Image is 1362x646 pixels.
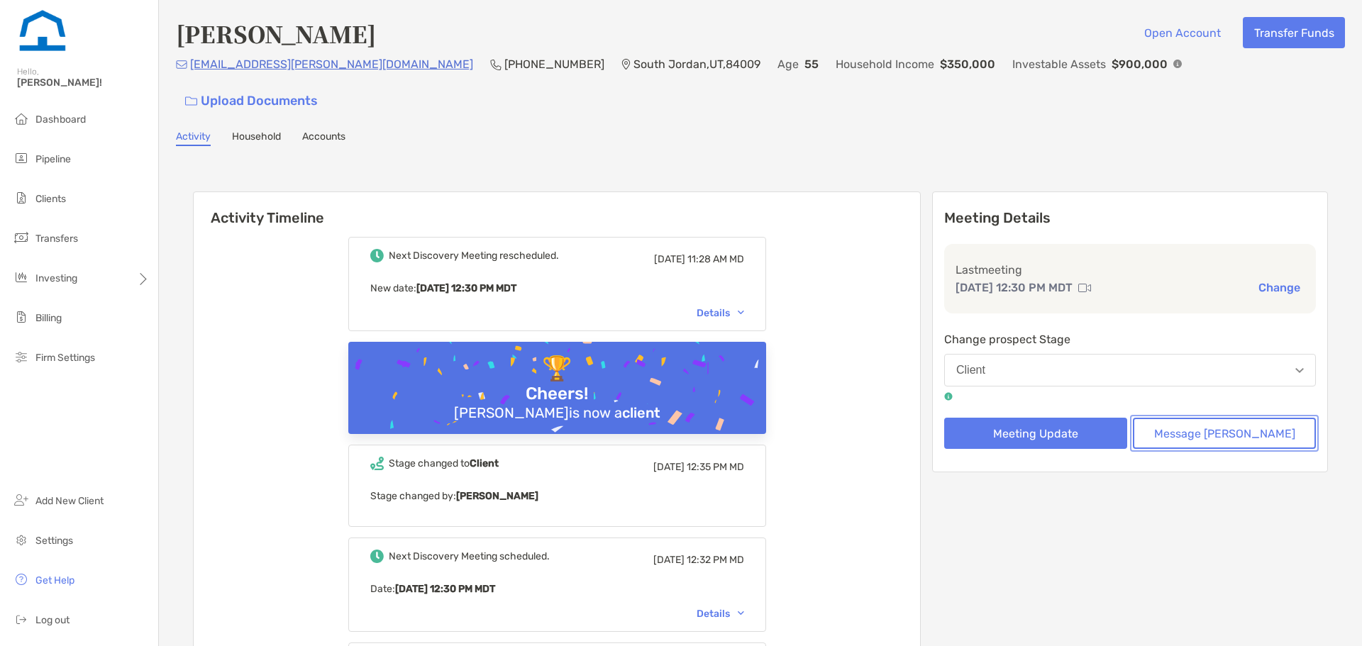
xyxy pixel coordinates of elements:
p: Meeting Details [944,209,1316,227]
b: [DATE] 12:30 PM MDT [416,282,516,294]
img: Open dropdown arrow [1295,368,1304,373]
span: 11:28 AM MD [687,253,744,265]
b: Client [470,457,499,469]
img: Email Icon [176,60,187,69]
span: 12:35 PM MD [687,461,744,473]
span: [DATE] [653,461,685,473]
p: [PHONE_NUMBER] [504,55,604,73]
p: $900,000 [1112,55,1168,73]
div: Next Discovery Meeting scheduled. [389,550,550,562]
b: client [622,404,660,421]
img: Chevron icon [738,611,744,616]
button: Client [944,354,1316,386]
button: Message [PERSON_NAME] [1133,418,1316,449]
button: Meeting Update [944,418,1127,449]
a: Accounts [302,130,345,146]
img: pipeline icon [13,150,30,167]
p: Stage changed by: [370,487,744,505]
img: Event icon [370,550,384,563]
span: Clients [35,193,66,205]
span: Add New Client [35,495,104,507]
p: Last meeting [956,261,1305,279]
span: 12:32 PM MD [687,554,744,566]
p: [EMAIL_ADDRESS][PERSON_NAME][DOMAIN_NAME] [190,55,473,73]
p: Age [777,55,799,73]
img: tooltip [944,392,953,401]
img: Location Icon [621,59,631,70]
p: South Jordan , UT , 84009 [633,55,760,73]
p: $350,000 [940,55,995,73]
a: Activity [176,130,211,146]
span: Log out [35,614,70,626]
span: [DATE] [654,253,685,265]
p: Household Income [836,55,934,73]
span: [DATE] [653,554,685,566]
p: [DATE] 12:30 PM MDT [956,279,1073,296]
div: Next Discovery Meeting rescheduled. [389,250,559,262]
a: Upload Documents [176,86,327,116]
div: Stage changed to [389,457,499,469]
p: New date : [370,279,744,297]
img: investing icon [13,269,30,286]
img: Chevron icon [738,311,744,315]
span: Pipeline [35,153,71,165]
span: Settings [35,535,73,547]
img: billing icon [13,308,30,325]
h4: [PERSON_NAME] [176,17,376,50]
h6: Activity Timeline [194,192,920,226]
img: logout icon [13,611,30,628]
div: 🏆 [536,355,577,384]
div: Details [697,608,744,620]
div: Details [697,307,744,319]
p: 55 [804,55,819,73]
span: Firm Settings [35,352,95,364]
img: Event icon [370,249,384,262]
img: Info Icon [1173,60,1182,68]
img: transfers icon [13,229,30,246]
div: Client [956,364,985,377]
img: Confetti [348,342,766,464]
b: [PERSON_NAME] [456,490,538,502]
p: Investable Assets [1012,55,1106,73]
img: communication type [1078,282,1091,294]
span: Get Help [35,574,74,586]
span: Dashboard [35,113,86,126]
div: [PERSON_NAME] is now a [448,404,666,421]
a: Household [232,130,281,146]
b: [DATE] 12:30 PM MDT [395,583,495,595]
img: Phone Icon [490,59,502,70]
img: add_new_client icon [13,491,30,508]
button: Transfer Funds [1243,17,1345,48]
img: clients icon [13,189,30,206]
span: Investing [35,272,77,284]
p: Change prospect Stage [944,330,1316,348]
span: Transfers [35,233,78,245]
button: Open Account [1133,17,1231,48]
span: Billing [35,312,62,324]
img: firm-settings icon [13,348,30,365]
img: button icon [185,96,197,106]
img: settings icon [13,531,30,548]
img: Zoe Logo [17,6,68,57]
img: dashboard icon [13,110,30,127]
button: Change [1254,280,1305,295]
span: [PERSON_NAME]! [17,77,150,89]
img: Event icon [370,457,384,470]
p: Date : [370,580,744,598]
img: get-help icon [13,571,30,588]
div: Cheers! [520,384,594,404]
